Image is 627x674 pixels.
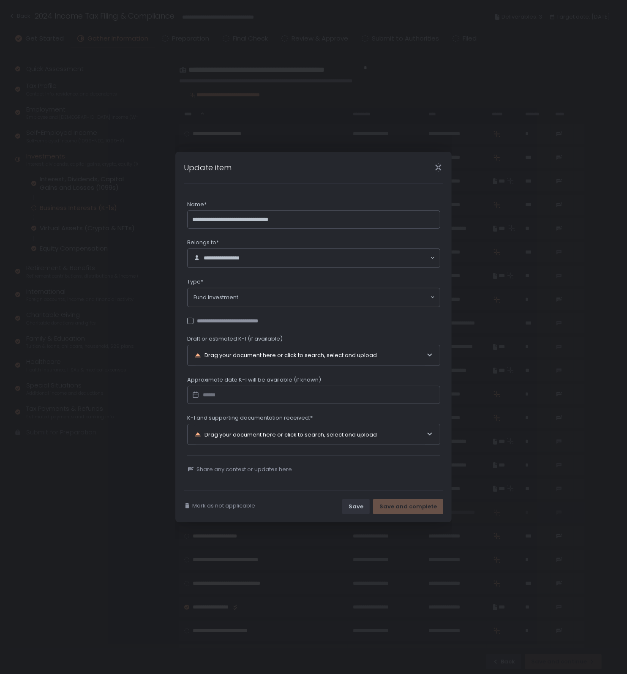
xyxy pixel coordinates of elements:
[187,376,321,384] span: Approximate date K-1 will be available (if known)
[192,502,255,510] span: Mark as not applicable
[187,278,203,286] span: Type*
[342,499,370,514] button: Save
[187,201,207,208] span: Name*
[184,502,255,510] button: Mark as not applicable
[425,163,452,172] div: Close
[196,466,292,473] span: Share any context or updates here
[187,239,219,246] span: Belongs to*
[187,386,440,404] input: Datepicker input
[187,335,283,343] span: Draft or estimated K-1 (if available)
[188,249,440,267] div: Search for option
[238,293,430,302] input: Search for option
[194,293,238,302] span: Fund Investment
[349,503,363,510] div: Save
[188,288,440,307] div: Search for option
[184,162,232,173] h1: Update item
[187,414,313,422] span: K-1 and supporting documentation received:*
[248,254,430,262] input: Search for option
